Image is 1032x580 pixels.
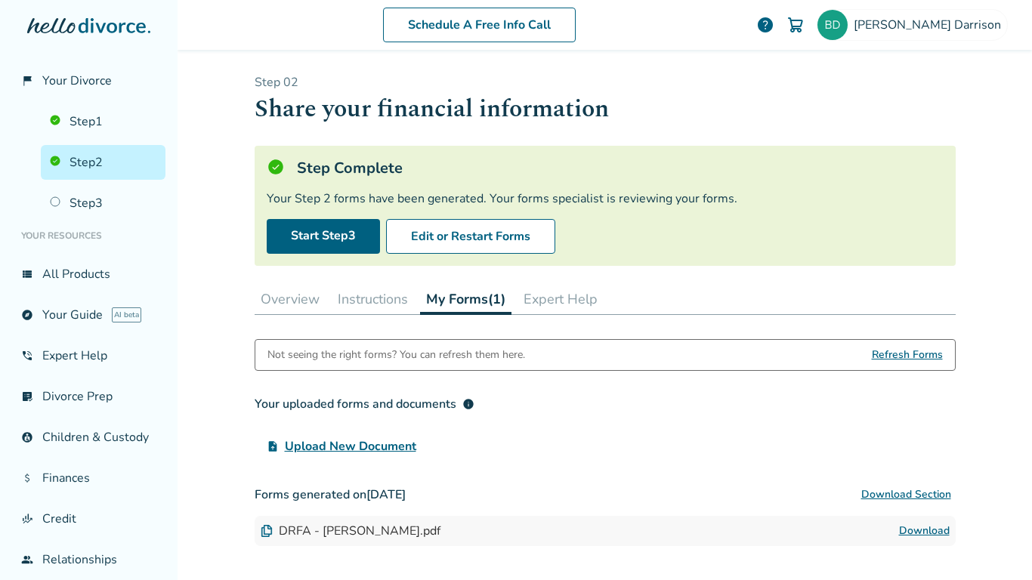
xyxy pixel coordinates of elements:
span: Upload New Document [285,437,416,455]
button: Expert Help [518,284,604,314]
h5: Step Complete [297,158,403,178]
h1: Share your financial information [255,91,956,128]
a: attach_moneyFinances [12,461,165,495]
a: flag_2Your Divorce [12,63,165,98]
button: Instructions [332,284,414,314]
div: DRFA - [PERSON_NAME].pdf [261,523,440,539]
a: Start Step3 [267,219,380,254]
a: Step2 [41,145,165,180]
button: Edit or Restart Forms [386,219,555,254]
li: Your Resources [12,221,165,251]
a: view_listAll Products [12,257,165,292]
span: account_child [21,431,33,443]
button: My Forms(1) [420,284,511,315]
h3: Forms generated on [DATE] [255,480,956,510]
span: info [462,398,474,410]
a: Download [899,522,950,540]
span: AI beta [112,307,141,322]
span: [PERSON_NAME] Darrison [854,17,1007,33]
a: groupRelationships [12,542,165,577]
img: bdarrison@gmail.com [817,10,848,40]
div: Your uploaded forms and documents [255,395,474,413]
span: finance_mode [21,513,33,525]
a: list_alt_checkDivorce Prep [12,379,165,414]
a: help [756,16,774,34]
span: phone_in_talk [21,350,33,362]
a: exploreYour GuideAI beta [12,298,165,332]
span: upload_file [267,440,279,452]
iframe: Chat Widget [956,507,1032,580]
a: phone_in_talkExpert Help [12,338,165,373]
div: Your Step 2 forms have been generated. Your forms specialist is reviewing your forms. [267,190,944,207]
span: flag_2 [21,75,33,87]
span: explore [21,309,33,321]
div: Not seeing the right forms? You can refresh them here. [267,340,525,370]
img: Document [261,525,273,537]
p: Step 0 2 [255,74,956,91]
a: finance_modeCredit [12,501,165,536]
a: Step1 [41,104,165,139]
a: account_childChildren & Custody [12,420,165,455]
button: Download Section [857,480,956,510]
span: list_alt_check [21,390,33,403]
span: group [21,554,33,566]
a: Schedule A Free Info Call [383,8,576,42]
span: view_list [21,268,33,280]
span: Your Divorce [42,72,112,89]
img: Cart [786,16,805,34]
button: Overview [255,284,326,314]
span: attach_money [21,472,33,484]
a: Step3 [41,186,165,221]
span: Refresh Forms [872,340,943,370]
